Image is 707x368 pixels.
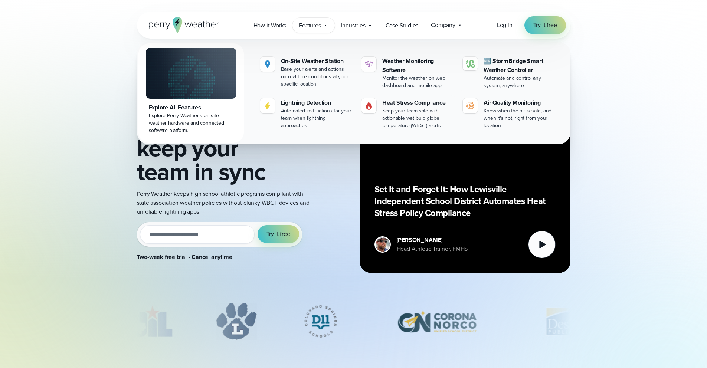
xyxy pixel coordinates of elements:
strong: Two-week free trial • Cancel anytime [137,253,232,261]
img: Gas.svg [364,101,373,110]
div: Monitor the weather on web dashboard and mobile app [382,75,454,89]
img: Des-Moines-Public-Schools.svg [526,303,631,340]
span: Try it free [266,230,290,239]
p: Perry Weather keeps high school athletic programs compliant with state association weather polici... [137,190,311,216]
div: 🆕 StormBridge Smart Weather Controller [484,57,555,75]
div: Explore All Features [149,103,233,112]
img: stormbridge-icon-V6.svg [466,60,475,68]
h2: and keep your team in sync [137,89,311,184]
button: Try it free [258,225,299,243]
div: Automate and control any system, anywhere [484,75,555,89]
a: On-Site Weather Station Base your alerts and actions on real-time conditions at your specific loc... [257,54,356,91]
div: Automated instructions for your team when lightning approaches [281,107,353,129]
div: Base your alerts and actions on real-time conditions at your specific location [281,66,353,88]
span: Industries [341,21,366,30]
div: 5 of 12 [526,303,631,340]
div: 2 of 12 [216,303,257,340]
img: aqi-icon.svg [466,101,475,110]
span: Log in [497,21,513,29]
a: Explore All Features Explore Perry Weather's on-site weather hardware and connected software plat... [138,43,244,143]
a: 🆕 StormBridge Smart Weather Controller Automate and control any system, anywhere [460,54,558,92]
span: Case Studies [386,21,419,30]
img: lightning-icon.svg [263,101,272,110]
a: How it Works [247,18,293,33]
a: Case Studies [379,18,425,33]
div: 1 of 12 [121,303,180,340]
div: Air Quality Monitoring [484,98,555,107]
div: Weather Monitoring Software [382,57,454,75]
div: Heat Stress Compliance [382,98,454,107]
img: cody-henschke-headshot [376,237,390,252]
img: Corona-Norco-Unified-School-District.svg [384,303,490,340]
a: Log in [497,21,513,30]
div: slideshow [137,303,570,344]
div: 4 of 12 [384,303,490,340]
img: Colorado-Springs-School-District.svg [292,303,348,340]
div: Keep your team safe with actionable wet bulb globe temperature (WBGT) alerts [382,107,454,129]
a: Air Quality Monitoring Know when the air is safe, and when it's not, right from your location [460,95,558,132]
div: Know when the air is safe, and when it's not, right from your location [484,107,555,129]
img: UIL.svg [121,303,180,340]
div: Lightning Detection [281,98,353,107]
img: Location.svg [263,60,272,69]
img: software-icon.svg [364,60,373,69]
span: Try it free [533,21,557,30]
div: Head Athletic Trainer, FMHS [397,244,468,253]
span: Features [299,21,321,30]
div: [PERSON_NAME] [397,236,468,244]
a: Heat Stress Compliance Keep your team safe with actionable wet bulb globe temperature (WBGT) alerts [359,95,457,132]
a: Try it free [524,16,566,34]
a: Weather Monitoring Software Monitor the weather on web dashboard and mobile app [359,54,457,92]
div: 3 of 12 [292,303,348,340]
span: How it Works [253,21,287,30]
a: Lightning Detection Automated instructions for your team when lightning approaches [257,95,356,132]
p: Set It and Forget It: How Lewisville Independent School District Automates Heat Stress Policy Com... [374,183,556,219]
span: Company [431,21,455,30]
div: On-Site Weather Station [281,57,353,66]
div: Explore Perry Weather's on-site weather hardware and connected software platform. [149,112,233,134]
